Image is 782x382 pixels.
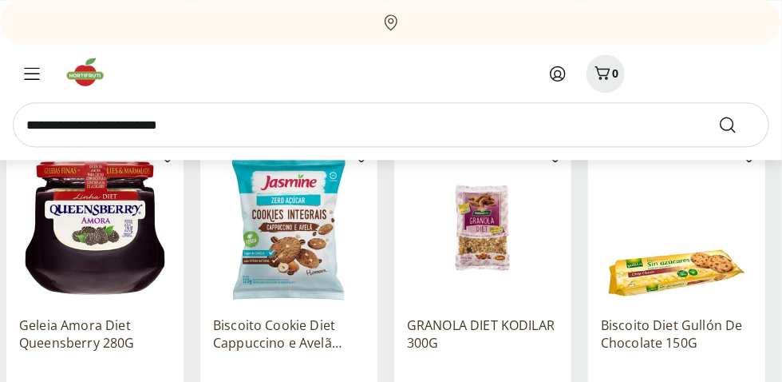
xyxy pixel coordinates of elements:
[586,54,625,93] button: Carrinho
[13,54,51,93] button: Menu
[213,152,365,304] img: Biscoito Cookie Diet Cappuccino e Avelã Jasmine 120g
[601,316,752,352] a: Biscoito Diet Gullón De Chocolate 150G
[13,102,769,147] input: search
[19,316,171,352] a: Geleia Amora Diet Queensberry 280G
[213,316,365,352] a: Biscoito Cookie Diet Cappuccino e Avelã Jasmine 120g
[407,316,559,352] a: GRANOLA DIET KODILAR 300G
[19,152,171,304] img: Geleia Amora Diet Queensberry 280G
[64,56,117,88] img: Hortifruti
[601,152,752,304] img: Biscoito Diet Gullón De Chocolate 150G
[718,115,756,134] button: Submit Search
[612,66,618,81] span: 0
[407,152,559,304] img: GRANOLA DIET KODILAR 300G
